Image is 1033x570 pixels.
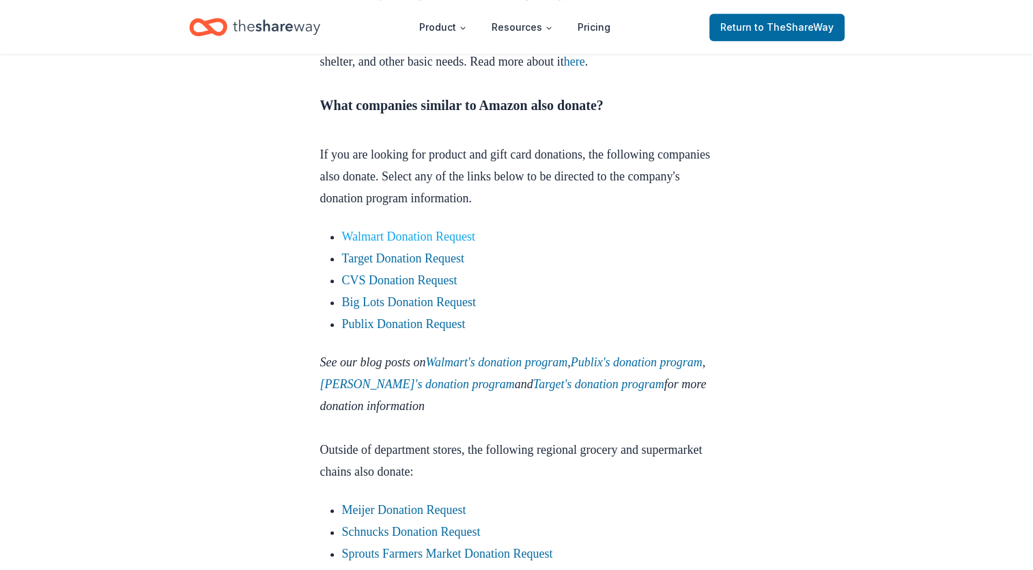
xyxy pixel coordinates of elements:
[564,55,585,68] a: here
[408,11,621,43] nav: Main
[189,11,320,43] a: Home
[342,525,481,539] a: Schnucks Donation Request
[342,317,466,331] a: Publix Donation Request
[342,230,476,243] a: Walmart Donation Request
[408,14,478,41] button: Product
[481,14,564,41] button: Resources
[720,19,834,36] span: Return
[342,252,464,265] a: Target Donation Request
[709,14,845,41] a: Returnto TheShareWay
[320,144,713,209] p: If you are looking for product and gift card donations, the following companies also donate. Sele...
[342,273,457,287] a: CVS Donation Request
[320,94,713,138] h3: What companies similar to Amazon also donate?
[342,503,466,517] a: Meijer Donation Request
[320,377,515,391] a: [PERSON_NAME]'s donation program
[320,355,707,413] em: See our blog posts on , , and for more donation information
[533,377,664,391] a: Target's donation program
[426,355,568,369] a: Walmart's donation program
[567,14,621,41] a: Pricing
[571,355,703,369] a: Publix's donation program
[320,439,713,483] p: Outside of department stores, the following regional grocery and supermarket chains also donate:
[754,21,834,33] span: to TheShareWay
[342,547,553,560] a: Sprouts Farmers Market Donation Request
[342,295,477,309] a: Big Lots Donation Request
